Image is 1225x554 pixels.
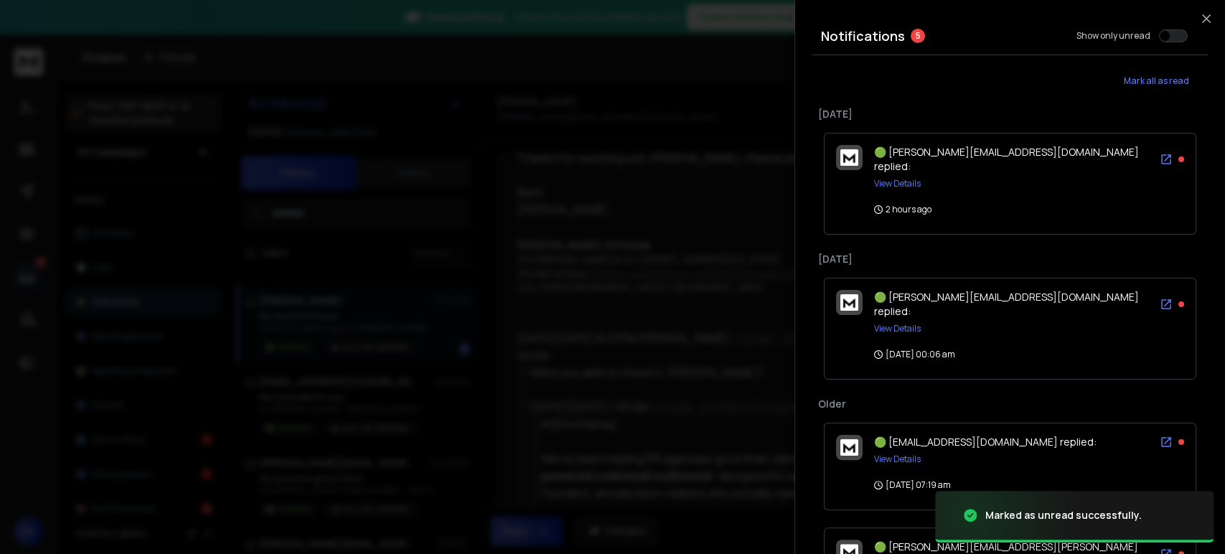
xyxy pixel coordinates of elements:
p: Older [818,397,1202,411]
label: Show only unread [1076,30,1150,42]
button: View Details [874,178,921,189]
span: 🟢 [EMAIL_ADDRESS][DOMAIN_NAME] replied: [874,435,1097,449]
p: [DATE] [818,252,1202,266]
p: [DATE] 00:06 am [874,349,955,360]
img: logo [840,149,858,166]
p: 2 hours ago [874,204,931,215]
p: [DATE] 07:19 am [874,479,951,491]
span: 🟢 [PERSON_NAME][EMAIL_ADDRESS][DOMAIN_NAME] replied: [874,145,1139,173]
p: [DATE] [818,107,1202,121]
span: Mark all as read [1124,75,1189,87]
button: View Details [874,323,921,334]
button: Mark all as read [1104,67,1208,95]
h3: Notifications [821,26,905,46]
img: logo [840,439,858,456]
span: 🟢 [PERSON_NAME][EMAIL_ADDRESS][DOMAIN_NAME] replied: [874,290,1139,318]
img: logo [840,294,858,311]
button: View Details [874,454,921,465]
span: 5 [911,29,925,43]
div: Marked as unread successfully. [985,508,1142,522]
